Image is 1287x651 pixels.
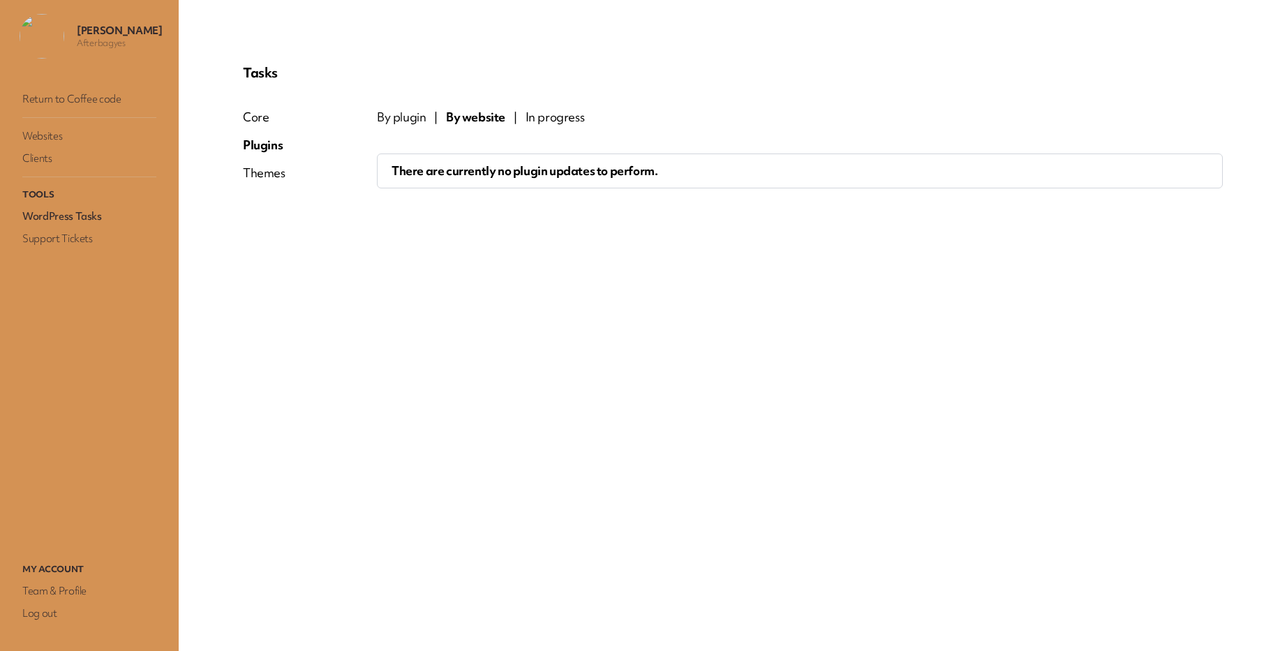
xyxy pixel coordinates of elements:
[446,109,505,126] span: By website
[20,560,159,578] p: My Account
[20,207,159,226] a: WordPress Tasks
[377,109,426,126] span: By plugin
[77,24,162,38] p: [PERSON_NAME]
[20,126,159,146] a: Websites
[434,109,438,126] span: |
[392,163,657,179] span: There are currently no plugin updates to perform.
[20,149,159,168] a: Clients
[20,229,159,248] a: Support Tickets
[20,604,159,623] a: Log out
[77,38,162,49] p: Afterbagyes
[20,581,159,601] a: Team & Profile
[514,109,517,126] span: |
[243,64,1223,81] p: Tasks
[20,89,159,109] a: Return to Coffee code
[243,109,285,126] div: Core
[243,165,285,181] div: Themes
[526,109,585,126] span: In progress
[20,186,159,204] p: Tools
[243,137,285,154] div: Plugins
